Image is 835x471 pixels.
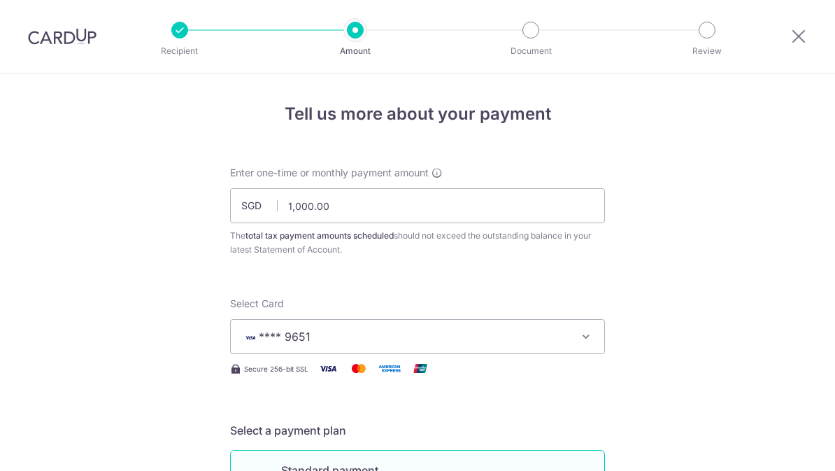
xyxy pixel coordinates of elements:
[230,229,605,257] div: The should not exceed the outstanding balance in your latest Statement of Account.
[655,44,759,58] p: Review
[241,199,278,213] span: SGD
[128,44,231,58] p: Recipient
[376,360,404,377] img: American Express
[304,44,407,58] p: Amount
[230,188,605,223] input: 0.00
[28,28,97,45] img: CardUp
[230,422,605,439] h5: Select a payment plan
[479,44,583,58] p: Document
[245,230,394,241] b: total tax payment amounts scheduled
[314,360,342,377] img: Visa
[406,360,434,377] img: Union Pay
[244,363,308,374] span: Secure 256-bit SSL
[345,360,373,377] img: Mastercard
[242,332,259,342] img: VISA
[230,166,429,180] span: Enter one-time or monthly payment amount
[230,101,605,127] h4: Tell us more about your payment
[230,297,284,309] span: translation missing: en.payables.payment_networks.credit_card.summary.labels.select_card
